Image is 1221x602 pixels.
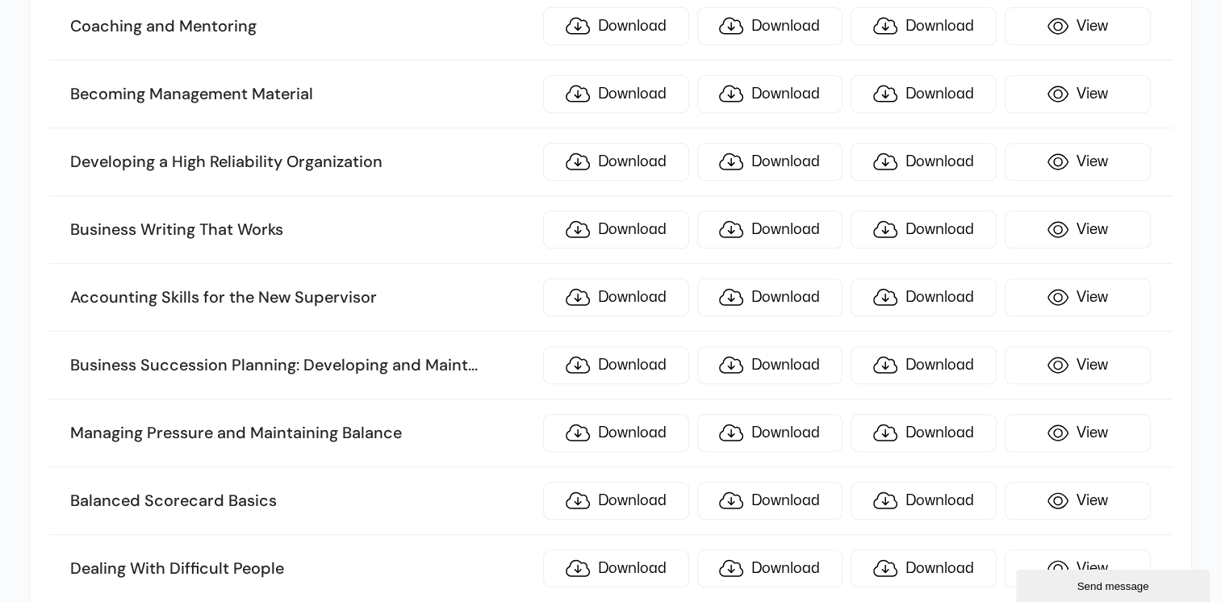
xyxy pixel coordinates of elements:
a: Download [543,550,689,587]
a: View [1005,143,1151,181]
a: Download [851,7,997,45]
a: View [1005,75,1151,113]
h3: Business Succession Planning: Developing and Maint [70,355,534,376]
iframe: chat widget [1016,566,1213,602]
a: Download [851,414,997,452]
a: Download [697,346,843,384]
a: View [1005,7,1151,45]
a: Download [543,75,689,113]
h3: Coaching and Mentoring [70,16,534,37]
a: Download [851,346,997,384]
a: Download [851,143,997,181]
a: Download [851,482,997,520]
a: Download [697,143,843,181]
a: Download [851,278,997,316]
h3: Business Writing That Works [70,219,534,240]
a: Download [543,211,689,249]
a: Download [543,346,689,384]
a: Download [543,7,689,45]
a: Download [543,414,689,452]
a: Download [697,211,843,249]
a: View [1005,211,1151,249]
h3: Becoming Management Material [70,84,534,105]
a: View [1005,414,1151,452]
h3: Managing Pressure and Maintaining Balance [70,423,534,444]
a: Download [543,482,689,520]
a: Download [697,278,843,316]
h3: Developing a High Reliability Organization [70,152,534,173]
a: Download [851,75,997,113]
h3: Dealing With Difficult People [70,558,534,579]
a: View [1005,550,1151,587]
a: View [1005,482,1151,520]
a: View [1005,278,1151,316]
h3: Accounting Skills for the New Supervisor [70,287,534,308]
a: Download [697,75,843,113]
a: Download [697,550,843,587]
a: Download [543,143,689,181]
span: ... [468,354,478,375]
h3: Balanced Scorecard Basics [70,491,534,512]
a: View [1005,346,1151,384]
a: Download [851,550,997,587]
a: Download [851,211,997,249]
a: Download [697,482,843,520]
a: Download [697,7,843,45]
a: Download [543,278,689,316]
a: Download [697,414,843,452]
